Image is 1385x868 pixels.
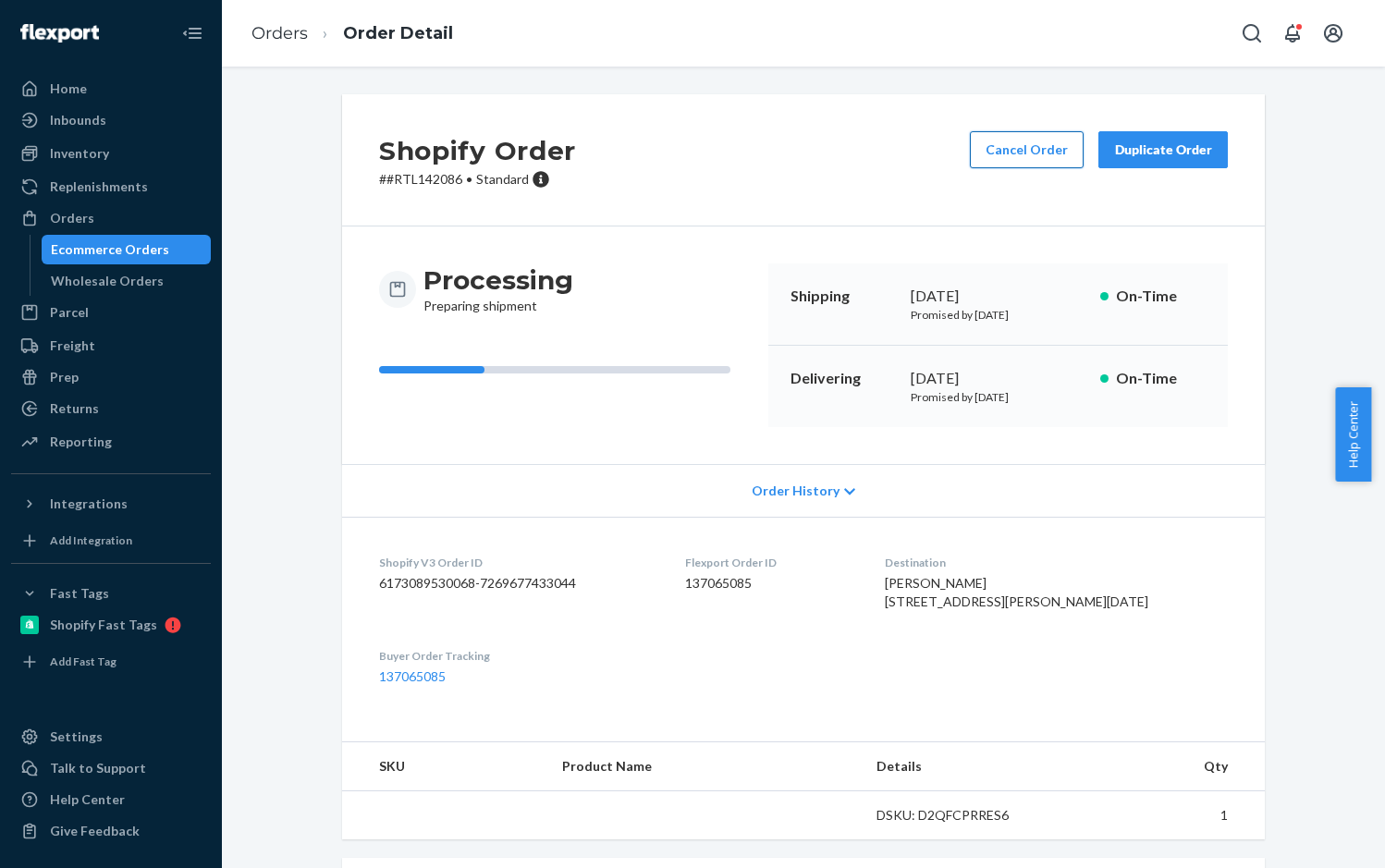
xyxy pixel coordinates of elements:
button: Open account menu [1315,15,1352,52]
div: Add Integration [50,532,132,548]
div: Inbounds [50,111,106,129]
a: Parcel [11,298,211,327]
div: Home [50,79,87,98]
button: Fast Tags [11,579,211,608]
div: [DATE] [911,368,1085,389]
a: Wholesale Orders [42,266,212,296]
a: Add Fast Tag [11,647,211,677]
div: Replenishments [50,177,148,196]
button: Close Navigation [174,15,211,52]
div: Shopify Fast Tags [50,616,157,634]
span: [PERSON_NAME] [STREET_ADDRESS][PERSON_NAME][DATE] [885,575,1148,609]
div: Talk to Support [50,759,146,777]
a: Settings [11,722,211,752]
th: SKU [342,742,547,791]
dt: Shopify V3 Order ID [379,555,656,570]
ol: breadcrumbs [237,6,468,61]
div: Integrations [50,495,128,513]
div: Parcel [50,303,89,322]
dd: 137065085 [685,574,856,593]
a: 137065085 [379,668,446,684]
p: Delivering [791,368,896,389]
h2: Shopify Order [379,131,576,170]
button: Open notifications [1274,15,1311,52]
div: Preparing shipment [423,263,573,315]
p: Promised by [DATE] [911,307,1085,323]
dd: 6173089530068-7269677433044 [379,574,656,593]
div: Help Center [50,790,125,809]
button: Help Center [1335,387,1371,482]
button: Give Feedback [11,816,211,846]
p: # #RTL142086 [379,170,576,189]
div: Give Feedback [50,822,140,840]
div: Wholesale Orders [51,272,164,290]
a: Home [11,74,211,104]
a: Add Integration [11,526,211,556]
a: Returns [11,394,211,423]
div: Inventory [50,144,109,163]
a: Ecommerce Orders [42,235,212,264]
div: Freight [50,336,95,355]
div: Fast Tags [50,584,109,603]
div: Duplicate Order [1114,141,1212,159]
th: Details [862,742,1065,791]
p: On-Time [1116,286,1206,307]
span: • [466,171,472,187]
a: Freight [11,331,211,361]
a: Orders [251,23,308,43]
h3: Processing [423,263,573,297]
div: Settings [50,727,103,746]
div: Ecommerce Orders [51,240,169,259]
a: Inventory [11,139,211,168]
button: Integrations [11,489,211,519]
p: Promised by [DATE] [911,389,1085,405]
span: Standard [476,171,529,187]
dt: Destination [885,555,1228,570]
div: Reporting [50,433,112,451]
img: Flexport logo [20,24,99,43]
button: Cancel Order [970,131,1084,168]
div: Orders [50,209,94,227]
a: Orders [11,203,211,233]
div: Prep [50,368,79,386]
td: 1 [1065,791,1265,840]
a: Prep [11,362,211,392]
button: Open Search Box [1233,15,1270,52]
div: Returns [50,399,99,418]
div: DSKU: D2QFCPRRES6 [876,806,1050,825]
a: Inbounds [11,105,211,135]
th: Product Name [547,742,862,791]
a: Talk to Support [11,753,211,783]
a: Order Detail [343,23,453,43]
div: Add Fast Tag [50,654,116,669]
a: Help Center [11,785,211,814]
div: [DATE] [911,286,1085,307]
dt: Buyer Order Tracking [379,648,656,664]
p: On-Time [1116,368,1206,389]
span: Order History [752,482,840,500]
button: Duplicate Order [1098,131,1228,168]
p: Shipping [791,286,896,307]
th: Qty [1065,742,1265,791]
dt: Flexport Order ID [685,555,856,570]
a: Shopify Fast Tags [11,610,211,640]
a: Reporting [11,427,211,457]
a: Replenishments [11,172,211,202]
